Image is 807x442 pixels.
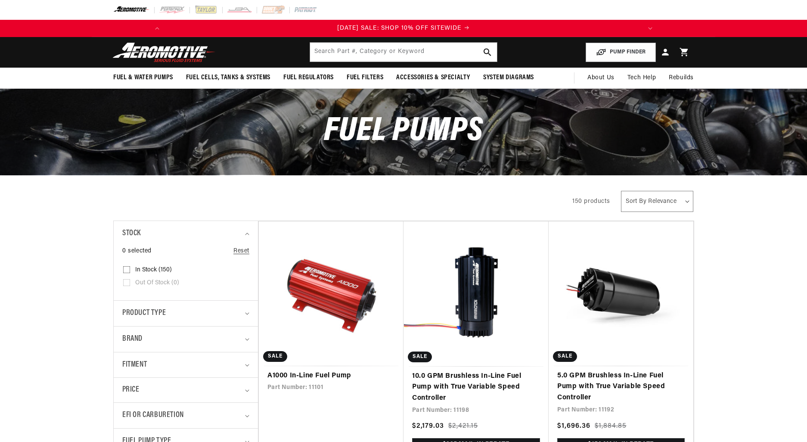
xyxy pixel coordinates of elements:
slideshow-component: Translation missing: en.sections.announcements.announcement_bar [92,20,715,37]
summary: Fuel Regulators [277,68,340,88]
button: search button [478,43,497,62]
span: Price [122,384,139,396]
summary: Brand (0 selected) [122,327,249,352]
summary: Price [122,378,249,402]
span: Fuel Pumps [324,115,483,149]
a: 5.0 GPM Brushless In-Line Fuel Pump with True Variable Speed Controller [557,370,685,404]
img: Aeromotive [110,42,218,62]
span: Fuel Cells, Tanks & Systems [186,73,270,82]
summary: Tech Help [621,68,662,88]
a: 10.0 GPM Brushless In-Line Fuel Pump with True Variable Speed Controller [412,371,540,404]
summary: Fuel Cells, Tanks & Systems [180,68,277,88]
span: Fuel & Water Pumps [113,73,173,82]
span: Rebuilds [669,73,694,83]
span: Out of stock (0) [135,279,179,287]
summary: Accessories & Specialty [390,68,477,88]
span: EFI or Carburetion [122,409,184,422]
span: Tech Help [627,73,656,83]
button: Translation missing: en.sections.announcements.next_announcement [642,20,659,37]
summary: Fuel Filters [340,68,390,88]
span: Stock [122,227,141,240]
summary: Fuel & Water Pumps [107,68,180,88]
a: [DATE] SALE: SHOP 10% OFF SITEWIDE [166,24,642,33]
span: Fuel Filters [347,73,383,82]
summary: System Diagrams [477,68,540,88]
a: A1000 In-Line Fuel Pump [267,370,395,382]
span: In stock (150) [135,266,172,274]
summary: Stock (0 selected) [122,221,249,246]
div: 1 of 3 [166,24,642,33]
summary: Rebuilds [662,68,700,88]
span: 0 selected [122,246,152,256]
summary: Fitment (0 selected) [122,352,249,378]
span: Brand [122,333,143,346]
span: 150 products [572,198,610,205]
button: PUMP FINDER [586,43,656,62]
button: Translation missing: en.sections.announcements.previous_announcement [149,20,166,37]
a: Reset [233,246,249,256]
summary: EFI or Carburetion (0 selected) [122,403,249,428]
input: Search by Part Number, Category or Keyword [310,43,497,62]
span: Accessories & Specialty [396,73,470,82]
span: [DATE] SALE: SHOP 10% OFF SITEWIDE [337,25,461,31]
span: About Us [587,75,615,81]
div: Announcement [166,24,642,33]
span: Fitment [122,359,147,371]
a: About Us [581,68,621,88]
summary: Product type (0 selected) [122,301,249,326]
span: Fuel Regulators [283,73,334,82]
span: System Diagrams [483,73,534,82]
span: Product type [122,307,166,320]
